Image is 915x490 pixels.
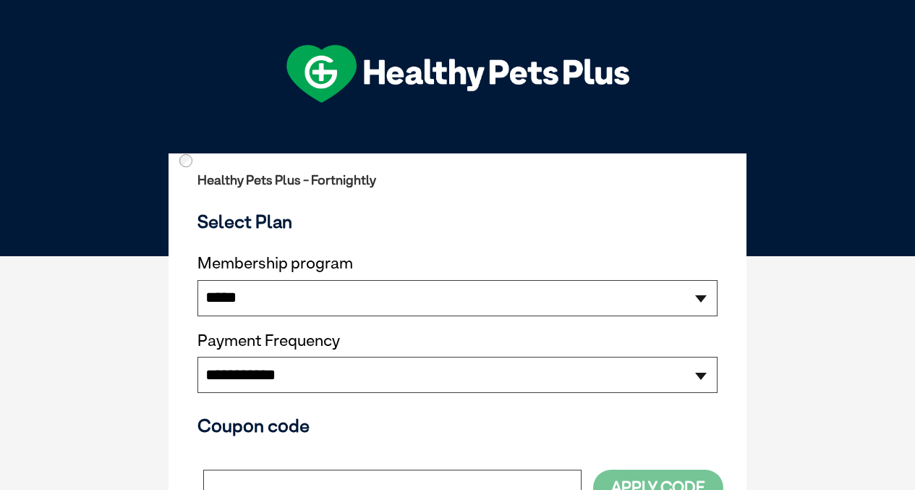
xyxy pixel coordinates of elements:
[197,415,718,436] h3: Coupon code
[197,173,718,187] h2: Healthy Pets Plus - Fortnightly
[197,211,718,232] h3: Select Plan
[197,331,340,350] label: Payment Frequency
[197,254,718,273] label: Membership program
[286,45,629,103] img: hpp-logo-landscape-green-white.png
